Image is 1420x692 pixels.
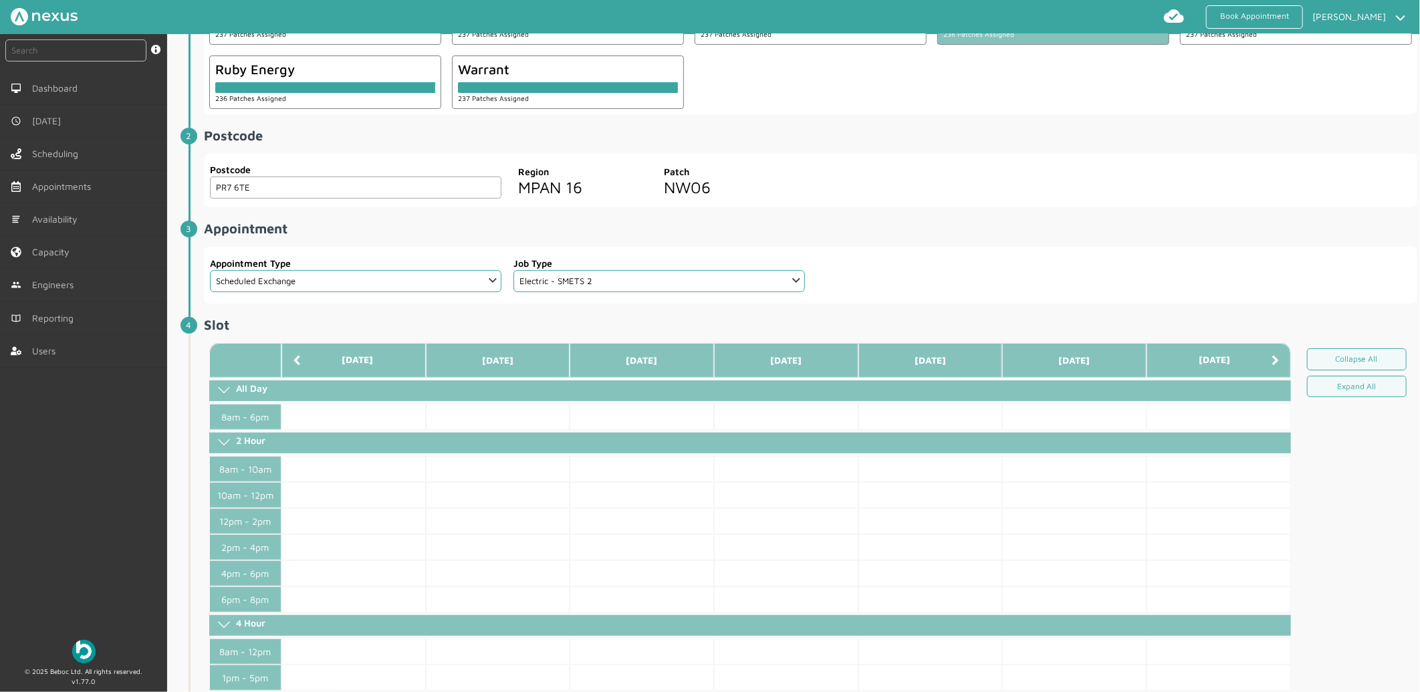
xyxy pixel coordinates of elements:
td: 8am - 6pm [209,404,281,430]
small: 237 Patches Assigned [701,30,772,38]
a: All Day [209,380,1291,401]
td: 4pm - 6pm [209,560,281,586]
a: Next [1272,354,1280,366]
span: Reporting [32,313,79,324]
img: scheduling-left-menu.svg [11,148,21,159]
th: [DATE] [570,343,714,378]
img: Beboc Logo [72,640,96,663]
span: Engineers [32,279,79,290]
td: 2pm - 4pm [209,534,281,560]
label: 2 Hour [236,435,265,446]
small: 237 Patches Assigned [458,30,529,38]
img: md-list.svg [11,214,21,225]
span: Capacity [32,247,75,257]
td: 10am - 12pm [209,482,281,508]
th: [DATE] [714,343,858,378]
small: 237 Patches Assigned [215,30,286,38]
span: Dashboard [32,83,83,94]
img: user-left-menu.svg [11,346,21,356]
th: [DATE] [281,343,426,378]
img: md-cloud-done.svg [1163,5,1185,27]
td: 6pm - 8pm [209,586,281,612]
img: md-book.svg [11,313,21,324]
label: All Day [236,382,267,394]
span: Availability [32,214,83,225]
a: Previous [293,354,300,366]
a: Book Appointment [1206,5,1303,29]
h2: Postcode ️️️ [204,128,1417,143]
th: [DATE] [1147,343,1291,378]
label: Patch [665,164,800,179]
small: 236 Patches Assigned [943,30,1014,38]
img: md-people.svg [11,279,21,290]
td: 8am - 10am [209,456,281,482]
img: capacity-left-menu.svg [11,247,21,257]
a: Collapse All [1307,348,1407,370]
td: 1pm - 5pm [209,665,281,691]
a: 2 Hour [209,433,1291,453]
img: Nexus [11,8,78,25]
span: [DATE] [32,116,66,126]
h2: Slot ️️️ [204,317,1417,332]
input: Search by: Ref, PostCode, MPAN, MPRN, Account, Customer [5,39,146,62]
a: 4 Hour [209,615,1291,636]
span: NW06 [665,178,711,197]
th: [DATE] [1002,343,1147,378]
label: Job Type [513,256,805,270]
img: appointments-left-menu.svg [11,181,21,192]
div: Warrant [458,62,678,77]
label: Appointment Type [210,256,501,270]
td: 8am - 12pm [209,639,281,665]
label: Region [518,164,654,179]
small: 236 Patches Assigned [215,94,286,102]
th: [DATE] [426,343,570,378]
span: Appointments [32,181,96,192]
span: MPAN 16 [518,178,582,197]
small: 237 Patches Assigned [458,94,529,102]
td: 12pm - 2pm [209,508,281,534]
span: Scheduling [32,148,84,159]
img: md-time.svg [11,116,21,126]
span: Users [32,346,61,356]
h2: Appointment ️️️ [204,221,1417,236]
label: 4 Hour [236,617,265,628]
div: Ruby Energy [215,62,435,77]
small: 237 Patches Assigned [1186,30,1257,38]
label: Postcode [210,162,501,177]
a: Expand All [1307,376,1407,398]
img: md-desktop.svg [11,83,21,94]
th: [DATE] [858,343,1003,378]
